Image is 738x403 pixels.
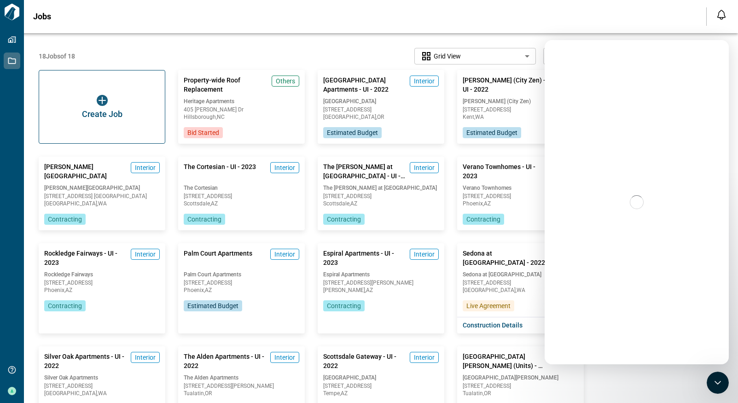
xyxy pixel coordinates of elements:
span: Kent , WA [463,114,578,120]
span: The Cortesian [184,184,299,192]
span: Palm Court Apartments [184,271,299,278]
span: Interior [274,353,295,362]
img: icon button [97,95,108,106]
span: [PERSON_NAME][GEOGRAPHIC_DATA] [44,184,160,192]
span: [STREET_ADDRESS] [323,107,439,112]
span: Tempe , AZ [323,391,439,396]
span: Tualatin , OR [463,391,578,396]
span: Silver Oak Apartments [44,374,160,381]
span: Grid View [434,52,461,61]
span: [GEOGRAPHIC_DATA][PERSON_NAME] [463,374,578,381]
span: Scottsdale , AZ [323,201,439,206]
span: [STREET_ADDRESS] [44,383,160,389]
span: [PERSON_NAME] (City Zen) [463,98,578,105]
span: Jobs [33,12,51,21]
span: Others [276,76,295,86]
span: [STREET_ADDRESS] [44,280,160,286]
iframe: Intercom live chat [545,40,729,364]
span: Scottsdale , AZ [184,201,299,206]
span: Verano Townhomes - UI - 2023 [463,162,546,181]
span: Phoenix , AZ [184,287,299,293]
span: Phoenix , AZ [44,287,160,293]
div: Without label [414,47,536,66]
span: Rockledge Fairways [44,271,160,278]
span: 18 Jobs of 18 [39,52,75,61]
span: Rockledge Fairways - UI - 2023 [44,249,127,267]
button: Open notification feed [714,7,729,22]
span: Sedona at [GEOGRAPHIC_DATA] - 2022 [463,249,546,267]
span: [STREET_ADDRESS] [184,280,299,286]
span: Interior [135,163,156,172]
span: [GEOGRAPHIC_DATA] , WA [463,287,578,293]
span: Interior [414,76,435,86]
span: The Alden Apartments - UI - 2022 [184,352,267,370]
span: Palm Court Apartments [184,249,252,267]
span: [GEOGRAPHIC_DATA] , OR [323,114,439,120]
span: [STREET_ADDRESS] [323,383,439,389]
span: Tualatin , OR [184,391,299,396]
span: [STREET_ADDRESS] [GEOGRAPHIC_DATA] [44,193,160,199]
span: [STREET_ADDRESS][PERSON_NAME] [323,280,439,286]
span: Interior [274,250,295,259]
span: [GEOGRAPHIC_DATA][PERSON_NAME] (Units) - UI - 2022 [463,352,546,370]
span: [GEOGRAPHIC_DATA] Apartments - UI - 2022 [323,76,406,94]
span: Verano Townhomes [463,184,578,192]
span: The [PERSON_NAME] at [GEOGRAPHIC_DATA] - UI - 2023 [323,162,406,181]
span: [STREET_ADDRESS] [463,107,578,112]
span: Property-wide Roof Replacement [184,76,268,94]
span: Interior [135,353,156,362]
span: Contracting [48,215,82,224]
span: Contracting [327,215,361,224]
span: Create Job [82,110,122,119]
span: [GEOGRAPHIC_DATA] , WA [44,201,160,206]
span: Espiral Apartments - UI - 2023 [323,249,406,267]
span: Construction Details [463,321,523,330]
span: Interior [414,353,435,362]
span: [STREET_ADDRESS] [463,280,578,286]
span: [STREET_ADDRESS] [184,193,299,199]
span: [STREET_ADDRESS] [323,193,439,199]
span: [PERSON_NAME][GEOGRAPHIC_DATA] [44,162,127,181]
span: Bid Started [187,128,219,137]
span: Scottsdale Gateway - UI - 2022 [323,352,406,370]
span: The [PERSON_NAME] at [GEOGRAPHIC_DATA] [323,184,439,192]
span: The Alden Apartments [184,374,299,381]
span: Sedona at [GEOGRAPHIC_DATA] [463,271,578,278]
span: Contracting [466,215,500,224]
span: [GEOGRAPHIC_DATA] [323,374,439,381]
span: 405 [PERSON_NAME] Dr [184,107,299,112]
span: Contracting [48,301,82,310]
span: Contracting [327,301,361,310]
span: Interior [414,250,435,259]
span: [PERSON_NAME] (City Zen) - UI - 2022 [463,76,546,94]
span: Estimated Budget [187,301,238,310]
span: [STREET_ADDRESS] [463,193,578,199]
span: Heritage Apartments [184,98,299,105]
iframe: Intercom live chat [707,372,729,394]
span: Silver Oak Apartments - UI - 2022 [44,352,127,370]
span: Interior [414,163,435,172]
span: Estimated Budget [327,128,378,137]
span: Interior [135,250,156,259]
button: Construction Details [457,317,584,333]
span: Espiral Apartments [323,271,439,278]
span: Estimated Budget [466,128,517,137]
span: [STREET_ADDRESS] [463,383,578,389]
span: [GEOGRAPHIC_DATA] , WA [44,391,160,396]
span: [PERSON_NAME] , AZ [323,287,439,293]
span: Hillsborough , NC [184,114,299,120]
span: The Cortesian - UI - 2023 [184,162,256,181]
span: Live Agreement [466,301,511,310]
span: [GEOGRAPHIC_DATA] [323,98,439,105]
span: Interior [274,163,295,172]
span: Contracting [187,215,221,224]
span: Phoenix , AZ [463,201,578,206]
span: [STREET_ADDRESS][PERSON_NAME] [184,383,299,389]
